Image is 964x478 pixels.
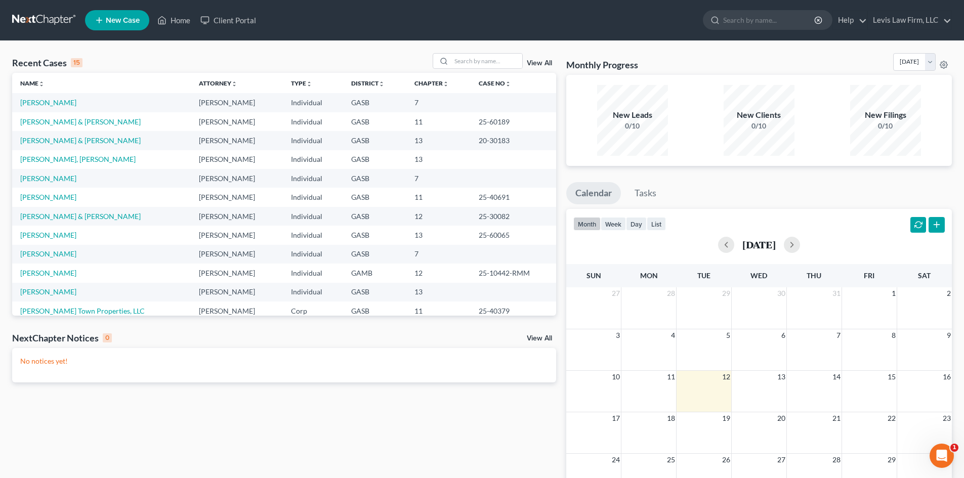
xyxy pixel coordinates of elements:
td: 20-30183 [471,131,556,150]
td: [PERSON_NAME] [191,207,283,226]
td: [PERSON_NAME] [191,188,283,206]
span: New Case [106,17,140,24]
span: 16 [942,371,952,383]
input: Search by name... [723,11,816,29]
button: month [573,217,601,231]
a: [PERSON_NAME], [PERSON_NAME] [20,155,136,163]
td: 25-60065 [471,226,556,244]
span: 13 [776,371,786,383]
div: New Filings [850,109,921,121]
span: 26 [721,454,731,466]
i: unfold_more [231,81,237,87]
i: unfold_more [306,81,312,87]
a: [PERSON_NAME] & [PERSON_NAME] [20,117,141,126]
td: 12 [406,264,471,282]
span: Mon [640,271,658,280]
span: 25 [666,454,676,466]
span: 19 [721,412,731,424]
td: Individual [283,188,343,206]
a: [PERSON_NAME] [20,174,76,183]
td: Individual [283,131,343,150]
span: 30 [776,287,786,299]
a: [PERSON_NAME] [20,98,76,107]
a: [PERSON_NAME] & [PERSON_NAME] [20,212,141,221]
span: 4 [670,329,676,341]
td: 25-30082 [471,207,556,226]
span: 3 [615,329,621,341]
td: GASB [343,150,406,169]
a: Nameunfold_more [20,79,45,87]
td: 7 [406,169,471,188]
i: unfold_more [38,81,45,87]
a: Typeunfold_more [291,79,312,87]
span: 14 [831,371,842,383]
td: [PERSON_NAME] [191,93,283,112]
td: 7 [406,245,471,264]
td: [PERSON_NAME] [191,226,283,244]
span: 15 [887,371,897,383]
td: 25-60189 [471,112,556,131]
button: list [647,217,666,231]
span: 1 [950,444,958,452]
td: GASB [343,169,406,188]
a: View All [527,335,552,342]
a: [PERSON_NAME] [20,287,76,296]
td: 13 [406,283,471,301]
h3: Monthly Progress [566,59,638,71]
td: GASB [343,188,406,206]
span: Thu [807,271,821,280]
span: 29 [887,454,897,466]
span: 1 [891,287,897,299]
td: GASB [343,283,406,301]
td: 11 [406,112,471,131]
td: [PERSON_NAME] [191,301,283,320]
span: Wed [750,271,767,280]
td: 11 [406,188,471,206]
td: GASB [343,131,406,150]
td: 11 [406,301,471,320]
td: Corp [283,301,343,320]
a: Chapterunfold_more [414,79,449,87]
a: Case Nounfold_more [479,79,511,87]
i: unfold_more [443,81,449,87]
div: New Clients [724,109,794,121]
a: Help [833,11,867,29]
iframe: Intercom live chat [930,444,954,468]
td: GASB [343,226,406,244]
button: week [601,217,626,231]
td: 7 [406,93,471,112]
td: GASB [343,301,406,320]
span: 23 [942,412,952,424]
span: 6 [780,329,786,341]
td: 13 [406,131,471,150]
div: Recent Cases [12,57,82,69]
span: 18 [666,412,676,424]
span: 27 [776,454,786,466]
a: View All [527,60,552,67]
div: New Leads [597,109,668,121]
td: Individual [283,283,343,301]
a: [PERSON_NAME] [20,269,76,277]
a: [PERSON_NAME] [20,231,76,239]
td: GASB [343,93,406,112]
span: 29 [721,287,731,299]
td: Individual [283,93,343,112]
td: GASB [343,112,406,131]
span: 10 [611,371,621,383]
button: day [626,217,647,231]
i: unfold_more [379,81,385,87]
td: Individual [283,169,343,188]
span: 5 [725,329,731,341]
a: [PERSON_NAME] [20,249,76,258]
td: Individual [283,226,343,244]
a: Client Portal [195,11,261,29]
td: 13 [406,150,471,169]
span: Sat [918,271,931,280]
td: 12 [406,207,471,226]
div: 0/10 [597,121,668,131]
td: GASB [343,207,406,226]
div: 15 [71,58,82,67]
td: 25-40691 [471,188,556,206]
i: unfold_more [505,81,511,87]
a: Levis Law Firm, LLC [868,11,951,29]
